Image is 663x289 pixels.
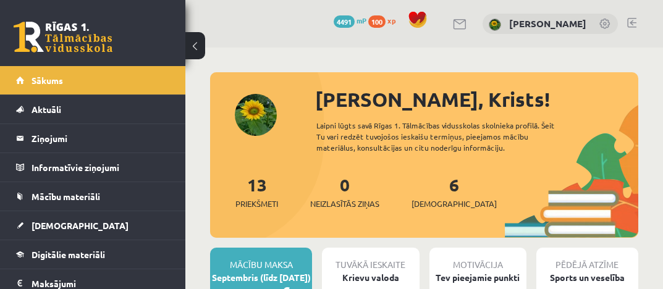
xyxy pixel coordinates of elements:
[32,191,100,202] span: Mācību materiāli
[16,153,170,182] a: Informatīvie ziņojumi
[16,95,170,124] a: Aktuāli
[235,174,278,210] a: 13Priekšmeti
[14,22,112,52] a: Rīgas 1. Tālmācības vidusskola
[412,198,497,210] span: [DEMOGRAPHIC_DATA]
[32,249,105,260] span: Digitālie materiāli
[334,15,366,25] a: 4491 mP
[368,15,386,28] span: 100
[322,248,419,271] div: Tuvākā ieskaite
[429,271,526,284] div: Tev pieejamie punkti
[310,174,379,210] a: 0Neizlasītās ziņas
[509,17,586,30] a: [PERSON_NAME]
[310,198,379,210] span: Neizlasītās ziņas
[412,174,497,210] a: 6[DEMOGRAPHIC_DATA]
[322,271,419,284] div: Krievu valoda
[32,220,129,231] span: [DEMOGRAPHIC_DATA]
[316,120,573,153] div: Laipni lūgts savā Rīgas 1. Tālmācības vidusskolas skolnieka profilā. Šeit Tu vari redzēt tuvojošo...
[357,15,366,25] span: mP
[536,271,638,284] div: Sports un veselība
[16,211,170,240] a: [DEMOGRAPHIC_DATA]
[536,248,638,271] div: Pēdējā atzīme
[368,15,402,25] a: 100 xp
[235,198,278,210] span: Priekšmeti
[32,124,170,153] legend: Ziņojumi
[16,66,170,94] a: Sākums
[334,15,355,28] span: 4491
[210,248,312,271] div: Mācību maksa
[210,271,312,284] div: Septembris (līdz [DATE])
[32,104,61,115] span: Aktuāli
[315,85,638,114] div: [PERSON_NAME], Krists!
[32,75,63,86] span: Sākums
[16,182,170,211] a: Mācību materiāli
[489,19,501,31] img: Krists Ozols
[387,15,395,25] span: xp
[16,240,170,269] a: Digitālie materiāli
[16,124,170,153] a: Ziņojumi
[429,248,526,271] div: Motivācija
[32,153,170,182] legend: Informatīvie ziņojumi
